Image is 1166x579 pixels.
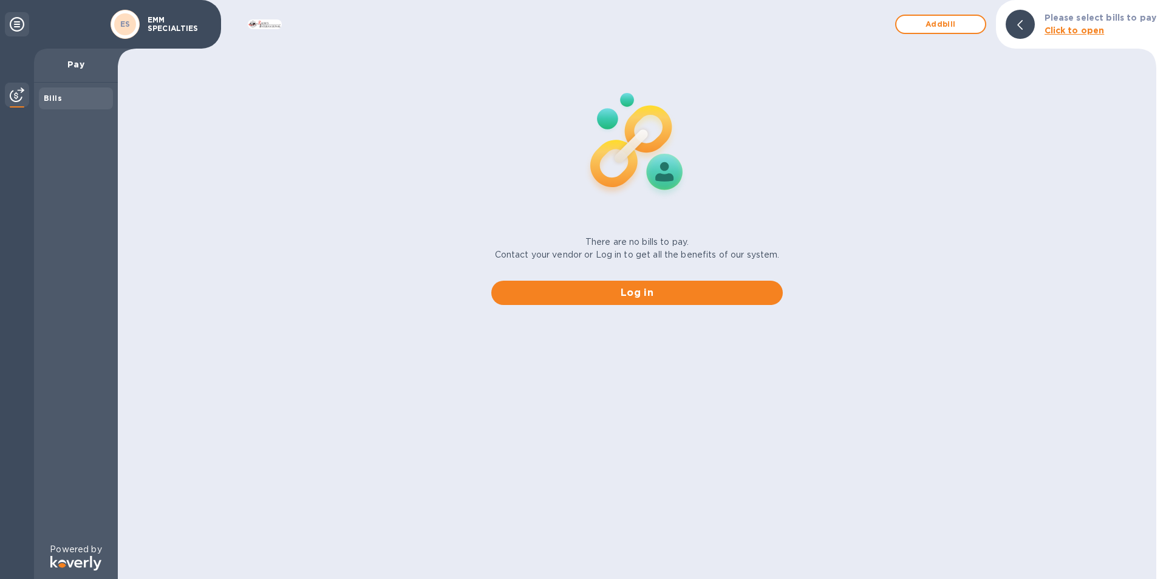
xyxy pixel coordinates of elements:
[44,94,62,103] b: Bills
[148,16,208,33] p: EMM SPECIALTIES
[1045,13,1156,22] b: Please select bills to pay
[50,556,101,570] img: Logo
[120,19,131,29] b: ES
[495,236,780,261] p: There are no bills to pay. Contact your vendor or Log in to get all the benefits of our system.
[50,543,101,556] p: Powered by
[44,58,108,70] p: Pay
[491,281,783,305] button: Log in
[895,15,986,34] button: Addbill
[501,286,773,300] span: Log in
[906,17,975,32] span: Add bill
[1045,26,1105,35] b: Click to open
